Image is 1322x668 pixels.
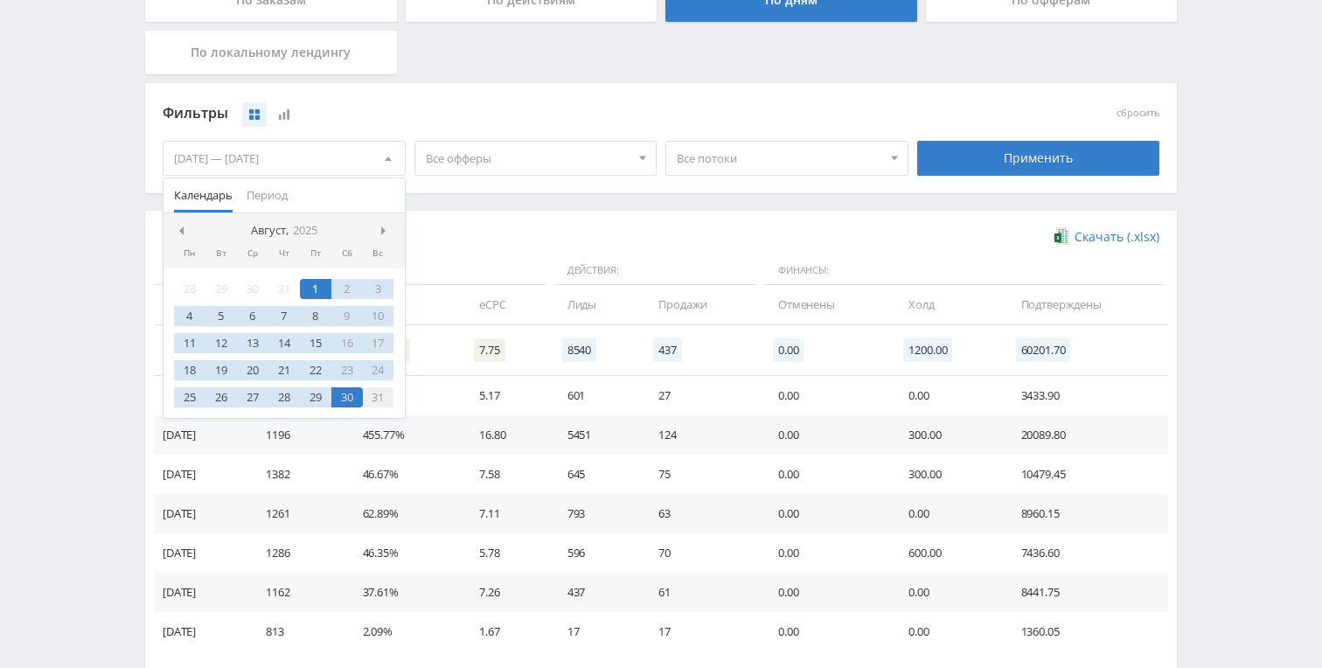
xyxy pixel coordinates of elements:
[550,376,642,415] td: 601
[761,573,891,612] td: 0.00
[154,285,248,324] td: Дата
[268,360,300,380] div: 21
[550,494,642,533] td: 793
[641,533,761,573] td: 70
[462,455,549,494] td: 7.58
[363,279,394,299] div: 3
[761,415,891,455] td: 0.00
[363,248,394,259] div: Вс
[345,533,463,573] td: 46.35%
[331,333,363,353] div: 16
[891,494,1003,533] td: 0.00
[345,612,463,651] td: 2.09%
[268,333,300,353] div: 14
[1004,533,1168,573] td: 7436.60
[174,178,233,212] span: Календарь
[300,306,331,326] div: 8
[174,387,205,407] div: 25
[554,256,756,286] span: Действия:
[1004,455,1168,494] td: 10479.45
[293,224,317,237] i: 2025
[462,376,549,415] td: 5.17
[244,224,324,238] div: Август,
[891,285,1003,324] td: Холд
[331,248,363,259] div: Сб
[247,178,288,212] span: Период
[248,494,344,533] td: 1261
[550,455,642,494] td: 645
[653,338,682,362] span: 437
[237,279,268,299] div: 30
[462,415,549,455] td: 16.80
[174,279,205,299] div: 28
[154,455,248,494] td: [DATE]
[363,333,394,353] div: 17
[300,279,331,299] div: 1
[891,533,1003,573] td: 600.00
[237,248,268,259] div: Ср
[174,333,205,353] div: 11
[154,325,248,376] td: Итого:
[903,338,952,362] span: 1200.00
[363,387,394,407] div: 31
[550,285,642,324] td: Лиды
[145,31,397,74] div: По локальному лендингу
[1054,227,1069,245] img: xlsx
[462,494,549,533] td: 7.11
[1075,230,1159,244] span: Скачать (.xlsx)
[550,573,642,612] td: 437
[761,533,891,573] td: 0.00
[300,248,331,259] div: Пт
[761,376,891,415] td: 0.00
[462,285,549,324] td: eCPC
[174,248,205,259] div: Пн
[248,573,344,612] td: 1162
[205,306,237,326] div: 5
[154,573,248,612] td: [DATE]
[891,376,1003,415] td: 0.00
[474,338,504,362] span: 7.75
[345,573,463,612] td: 37.61%
[331,387,363,407] div: 30
[164,142,405,175] div: [DATE] — [DATE]
[761,285,891,324] td: Отменены
[641,376,761,415] td: 27
[268,306,300,326] div: 7
[300,387,331,407] div: 29
[773,338,804,362] span: 0.00
[331,360,363,380] div: 23
[345,415,463,455] td: 455.77%
[240,178,295,212] button: Период
[154,376,248,415] td: [DATE]
[462,573,549,612] td: 7.26
[550,533,642,573] td: 596
[237,387,268,407] div: 27
[1004,376,1168,415] td: 3433.90
[345,494,463,533] td: 62.89%
[205,387,237,407] div: 26
[154,494,248,533] td: [DATE]
[761,494,891,533] td: 0.00
[1004,612,1168,651] td: 1360.05
[154,612,248,651] td: [DATE]
[167,178,240,212] button: Календарь
[641,612,761,651] td: 17
[641,494,761,533] td: 63
[268,279,300,299] div: 31
[677,142,881,175] span: Все потоки
[562,338,596,362] span: 8540
[641,285,761,324] td: Продажи
[248,533,344,573] td: 1286
[331,279,363,299] div: 2
[550,612,642,651] td: 17
[891,573,1003,612] td: 0.00
[237,360,268,380] div: 20
[248,455,344,494] td: 1382
[300,360,331,380] div: 22
[765,256,1164,286] span: Финансы:
[891,415,1003,455] td: 300.00
[174,306,205,326] div: 4
[462,612,549,651] td: 1.67
[641,415,761,455] td: 124
[426,142,630,175] span: Все офферы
